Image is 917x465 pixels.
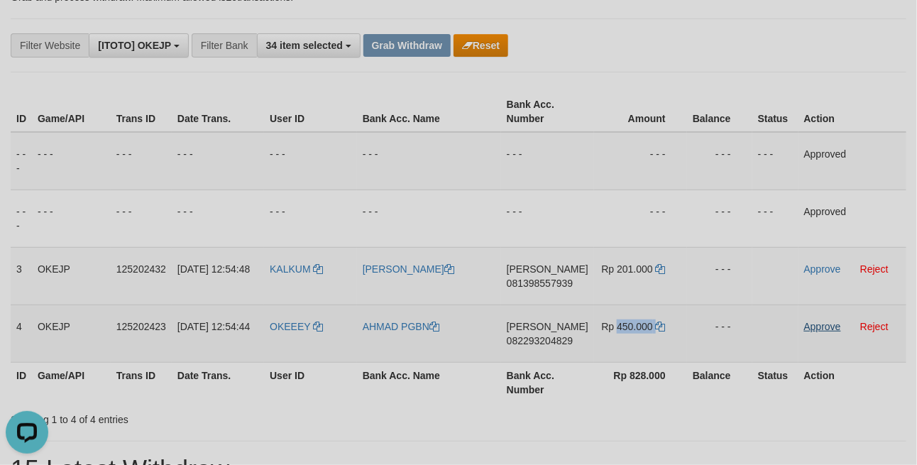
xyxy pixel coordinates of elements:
span: [DATE] 12:54:44 [177,321,250,332]
th: Amount [594,92,687,132]
a: Reject [860,263,889,275]
td: - - - [264,132,357,190]
th: Action [798,92,906,132]
span: OKEEEY [270,321,310,332]
span: Rp 450.000 [602,321,653,332]
th: Balance [687,92,752,132]
td: - - - [32,132,111,190]
td: - - - [594,190,687,247]
th: Bank Acc. Number [501,362,594,403]
a: KALKUM [270,263,323,275]
span: KALKUM [270,263,311,275]
th: Game/API [32,362,111,403]
span: Rp 201.000 [602,263,653,275]
button: 34 item selected [257,33,361,58]
td: - - - [687,305,752,362]
td: - - - [357,190,501,247]
th: Date Trans. [172,92,264,132]
th: Rp 828.000 [594,362,687,403]
th: ID [11,92,32,132]
th: ID [11,362,32,403]
button: Grab Withdraw [363,34,451,57]
th: Status [752,92,798,132]
td: Approved [798,190,906,247]
td: Approved [798,132,906,190]
td: - - - [752,132,798,190]
th: Date Trans. [172,362,264,403]
th: Trans ID [111,362,172,403]
td: - - - [687,247,752,305]
th: User ID [264,92,357,132]
td: - - - [687,132,752,190]
button: Open LiveChat chat widget [6,6,48,48]
a: Approve [804,321,841,332]
td: - - - [172,190,264,247]
a: Copy 201000 to clipboard [656,263,666,275]
th: Status [752,362,798,403]
td: - - - [172,132,264,190]
th: User ID [264,362,357,403]
th: Trans ID [111,92,172,132]
span: 125202432 [116,263,166,275]
div: Filter Bank [192,33,257,58]
th: Bank Acc. Name [357,362,501,403]
td: - - - [11,190,32,247]
th: Balance [687,362,752,403]
td: - - - [264,190,357,247]
td: - - - [501,132,594,190]
th: Bank Acc. Number [501,92,594,132]
th: Action [798,362,906,403]
span: 34 item selected [266,40,343,51]
div: Showing 1 to 4 of 4 entries [11,407,371,427]
span: [PERSON_NAME] [507,321,588,332]
button: Reset [454,34,508,57]
td: - - - [594,132,687,190]
span: [PERSON_NAME] [507,263,588,275]
div: Filter Website [11,33,89,58]
td: - - - [32,190,111,247]
a: Copy 450000 to clipboard [656,321,666,332]
a: Reject [860,321,889,332]
td: - - - [687,190,752,247]
td: - - - [11,132,32,190]
span: [DATE] 12:54:48 [177,263,250,275]
td: OKEJP [32,247,111,305]
td: - - - [111,190,172,247]
a: [PERSON_NAME] [363,263,454,275]
a: Approve [804,263,841,275]
td: OKEJP [32,305,111,362]
span: Copy 082293204829 to clipboard [507,335,573,346]
span: Copy 081398557939 to clipboard [507,278,573,289]
td: - - - [357,132,501,190]
td: - - - [501,190,594,247]
td: - - - [752,190,798,247]
button: [ITOTO] OKEJP [89,33,189,58]
span: 125202423 [116,321,166,332]
th: Bank Acc. Name [357,92,501,132]
span: [ITOTO] OKEJP [98,40,171,51]
td: 3 [11,247,32,305]
td: 4 [11,305,32,362]
td: - - - [111,132,172,190]
th: Game/API [32,92,111,132]
a: OKEEEY [270,321,323,332]
a: AHMAD PGBN [363,321,439,332]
